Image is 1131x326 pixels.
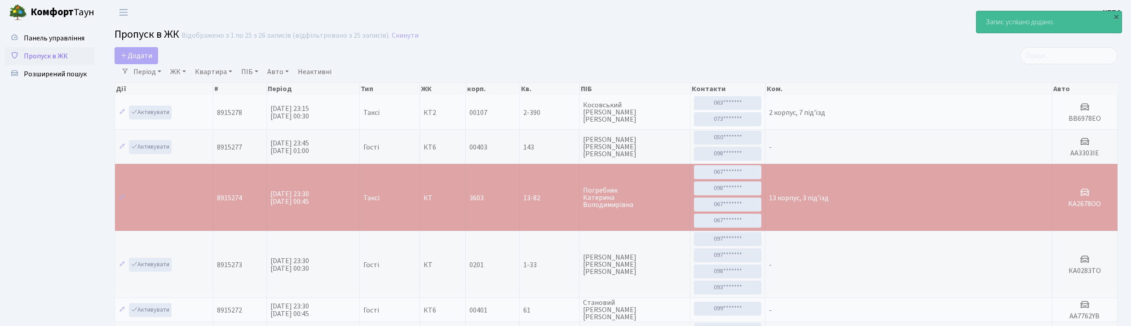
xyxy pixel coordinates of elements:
[363,261,379,269] span: Гості
[294,64,335,79] a: Неактивні
[424,261,462,269] span: КТ
[363,109,380,116] span: Таксі
[115,83,213,95] th: Дії
[363,194,380,202] span: Таксі
[270,301,309,319] span: [DATE] 23:30 [DATE] 00:45
[181,31,390,40] div: Відображено з 1 по 25 з 26 записів (відфільтровано з 25 записів).
[4,47,94,65] a: Пропуск в ЖК
[1103,7,1120,18] a: КПП4
[424,144,462,151] span: КТ6
[360,83,420,95] th: Тип
[469,260,484,270] span: 0201
[523,144,575,151] span: 143
[1056,149,1113,158] h5: АА3303ІЕ
[129,303,172,317] a: Активувати
[466,83,520,95] th: корп.
[217,193,242,203] span: 8915274
[523,109,575,116] span: 2-390
[31,5,94,20] span: Таун
[580,83,691,95] th: ПІБ
[1020,47,1118,64] input: Пошук...
[520,83,580,95] th: Кв.
[1052,83,1118,95] th: Авто
[1112,12,1121,21] div: ×
[31,5,74,19] b: Комфорт
[469,142,487,152] span: 00403
[363,144,379,151] span: Гості
[129,140,172,154] a: Активувати
[191,64,236,79] a: Квартира
[523,261,575,269] span: 1-33
[24,51,68,61] span: Пропуск в ЖК
[424,109,462,116] span: КТ2
[523,194,575,202] span: 13-82
[217,142,242,152] span: 8915277
[270,104,309,121] span: [DATE] 23:15 [DATE] 00:30
[469,108,487,118] span: 00107
[270,189,309,207] span: [DATE] 23:30 [DATE] 00:45
[769,108,825,118] span: 2 корпус, 7 під'їзд
[583,136,686,158] span: [PERSON_NAME] [PERSON_NAME] [PERSON_NAME]
[1056,312,1113,321] h5: AA7762YB
[217,305,242,315] span: 8915272
[769,193,829,203] span: 13 корпус, 3 під'їзд
[167,64,190,79] a: ЖК
[9,4,27,22] img: logo.png
[115,47,158,64] a: Додати
[217,108,242,118] span: 8915278
[120,51,152,61] span: Додати
[1103,8,1120,18] b: КПП4
[217,260,242,270] span: 8915273
[213,83,266,95] th: #
[24,33,84,43] span: Панель управління
[769,260,772,270] span: -
[424,307,462,314] span: КТ6
[424,194,462,202] span: КТ
[1056,267,1113,275] h5: КА0283ТО
[264,64,292,79] a: Авто
[976,11,1122,33] div: Запис успішно додано.
[392,31,419,40] a: Скинути
[583,101,686,123] span: Косовський [PERSON_NAME] [PERSON_NAME]
[4,65,94,83] a: Розширений пошук
[420,83,466,95] th: ЖК
[270,138,309,156] span: [DATE] 23:45 [DATE] 01:00
[238,64,262,79] a: ПІБ
[112,5,135,20] button: Переключити навігацію
[129,258,172,272] a: Активувати
[769,142,772,152] span: -
[130,64,165,79] a: Період
[1056,200,1113,208] h5: KA2678OO
[115,26,179,42] span: Пропуск в ЖК
[469,305,487,315] span: 00401
[24,69,87,79] span: Розширений пошук
[583,254,686,275] span: [PERSON_NAME] [PERSON_NAME] [PERSON_NAME]
[469,193,484,203] span: 3603
[769,305,772,315] span: -
[691,83,766,95] th: Контакти
[267,83,360,95] th: Період
[766,83,1053,95] th: Ком.
[129,106,172,119] a: Активувати
[270,256,309,273] span: [DATE] 23:30 [DATE] 00:30
[523,307,575,314] span: 61
[4,29,94,47] a: Панель управління
[363,307,379,314] span: Гості
[583,299,686,321] span: Становий [PERSON_NAME] [PERSON_NAME]
[583,187,686,208] span: Погребняк Катерина Володимирівна
[1056,115,1113,123] h5: ВВ6978ЕО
